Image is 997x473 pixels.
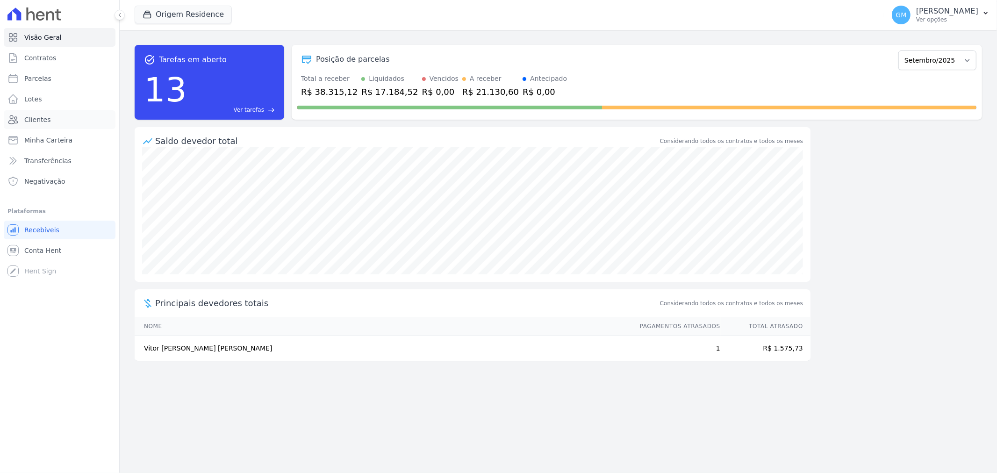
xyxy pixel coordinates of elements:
span: Conta Hent [24,246,61,255]
div: Vencidos [430,74,459,84]
a: Parcelas [4,69,115,88]
div: A receber [470,74,502,84]
span: Ver tarefas [234,106,264,114]
span: Minha Carteira [24,136,72,145]
div: R$ 0,00 [523,86,567,98]
div: Total a receber [301,74,358,84]
span: Contratos [24,53,56,63]
a: Minha Carteira [4,131,115,150]
div: 13 [144,65,187,114]
a: Recebíveis [4,221,115,239]
span: Tarefas em aberto [159,54,227,65]
th: Pagamentos Atrasados [631,317,721,336]
td: Vitor [PERSON_NAME] [PERSON_NAME] [135,336,631,361]
div: Posição de parcelas [316,54,390,65]
div: Saldo devedor total [155,135,658,147]
a: Conta Hent [4,241,115,260]
span: GM [896,12,907,18]
span: Principais devedores totais [155,297,658,309]
p: [PERSON_NAME] [916,7,978,16]
th: Nome [135,317,631,336]
button: Origem Residence [135,6,232,23]
span: Lotes [24,94,42,104]
div: R$ 38.315,12 [301,86,358,98]
div: R$ 21.130,60 [462,86,519,98]
a: Negativação [4,172,115,191]
span: Transferências [24,156,72,165]
td: R$ 1.575,73 [721,336,811,361]
a: Visão Geral [4,28,115,47]
a: Transferências [4,151,115,170]
div: Liquidados [369,74,404,84]
button: GM [PERSON_NAME] Ver opções [884,2,997,28]
p: Ver opções [916,16,978,23]
span: east [268,107,275,114]
a: Contratos [4,49,115,67]
a: Clientes [4,110,115,129]
div: Considerando todos os contratos e todos os meses [660,137,803,145]
a: Ver tarefas east [191,106,275,114]
span: Negativação [24,177,65,186]
div: Antecipado [530,74,567,84]
a: Lotes [4,90,115,108]
span: Considerando todos os contratos e todos os meses [660,299,803,308]
span: Visão Geral [24,33,62,42]
div: Plataformas [7,206,112,217]
td: 1 [631,336,721,361]
span: Recebíveis [24,225,59,235]
span: Parcelas [24,74,51,83]
span: task_alt [144,54,155,65]
div: R$ 17.184,52 [361,86,418,98]
div: R$ 0,00 [422,86,459,98]
th: Total Atrasado [721,317,811,336]
span: Clientes [24,115,50,124]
